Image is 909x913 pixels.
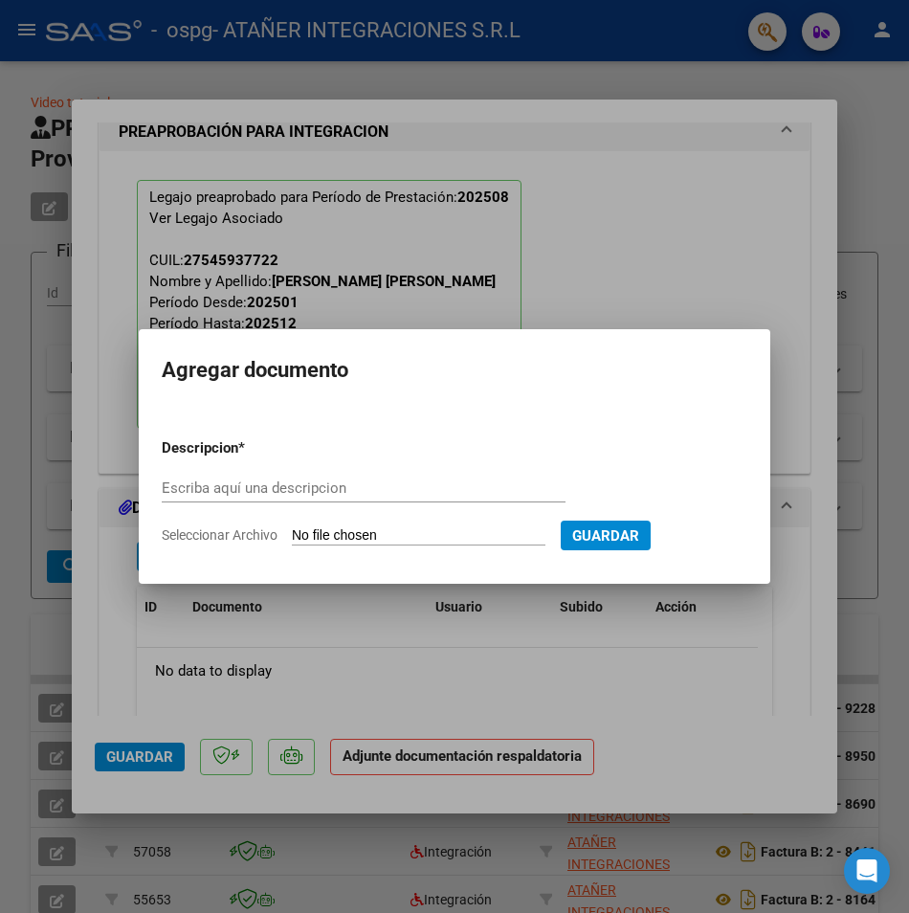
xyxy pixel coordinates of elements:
div: Open Intercom Messenger [844,848,890,894]
span: Seleccionar Archivo [162,527,277,543]
p: Descripcion [162,437,338,459]
button: Guardar [561,521,651,550]
h2: Agregar documento [162,352,747,389]
span: Guardar [572,527,639,545]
